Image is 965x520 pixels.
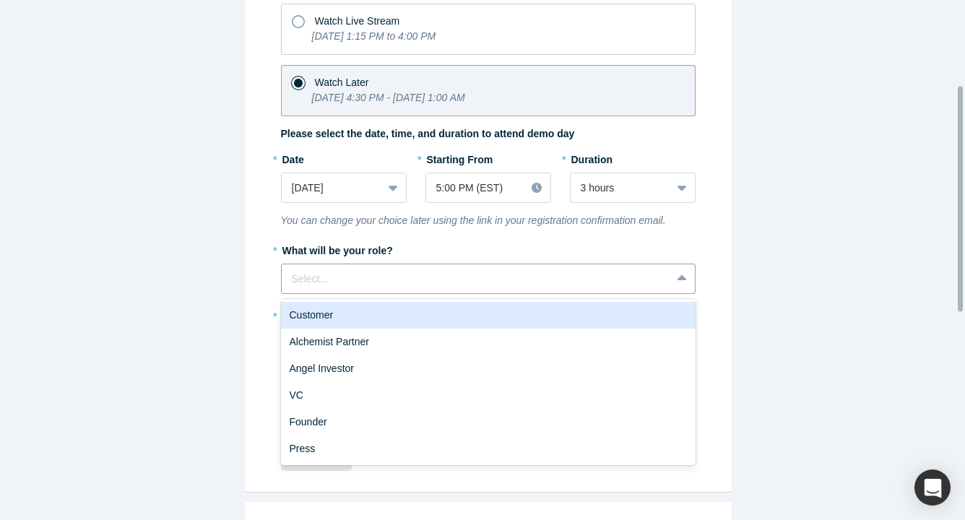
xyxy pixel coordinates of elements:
[281,409,696,435] div: Founder
[281,147,407,168] label: Date
[425,147,493,168] label: Starting From
[570,147,696,168] label: Duration
[315,15,400,27] span: Watch Live Stream
[281,302,696,329] div: Customer
[281,329,696,355] div: Alchemist Partner
[281,355,696,382] div: Angel Investor
[312,92,465,103] i: [DATE] 4:30 PM - [DATE] 1:00 AM
[281,214,666,226] i: You can change your choice later using the link in your registration confirmation email.
[315,77,369,88] span: Watch Later
[281,435,696,462] div: Press
[281,238,696,259] label: What will be your role?
[312,30,436,42] i: [DATE] 1:15 PM to 4:00 PM
[281,382,696,409] div: VC
[281,126,575,142] label: Please select the date, time, and duration to attend demo day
